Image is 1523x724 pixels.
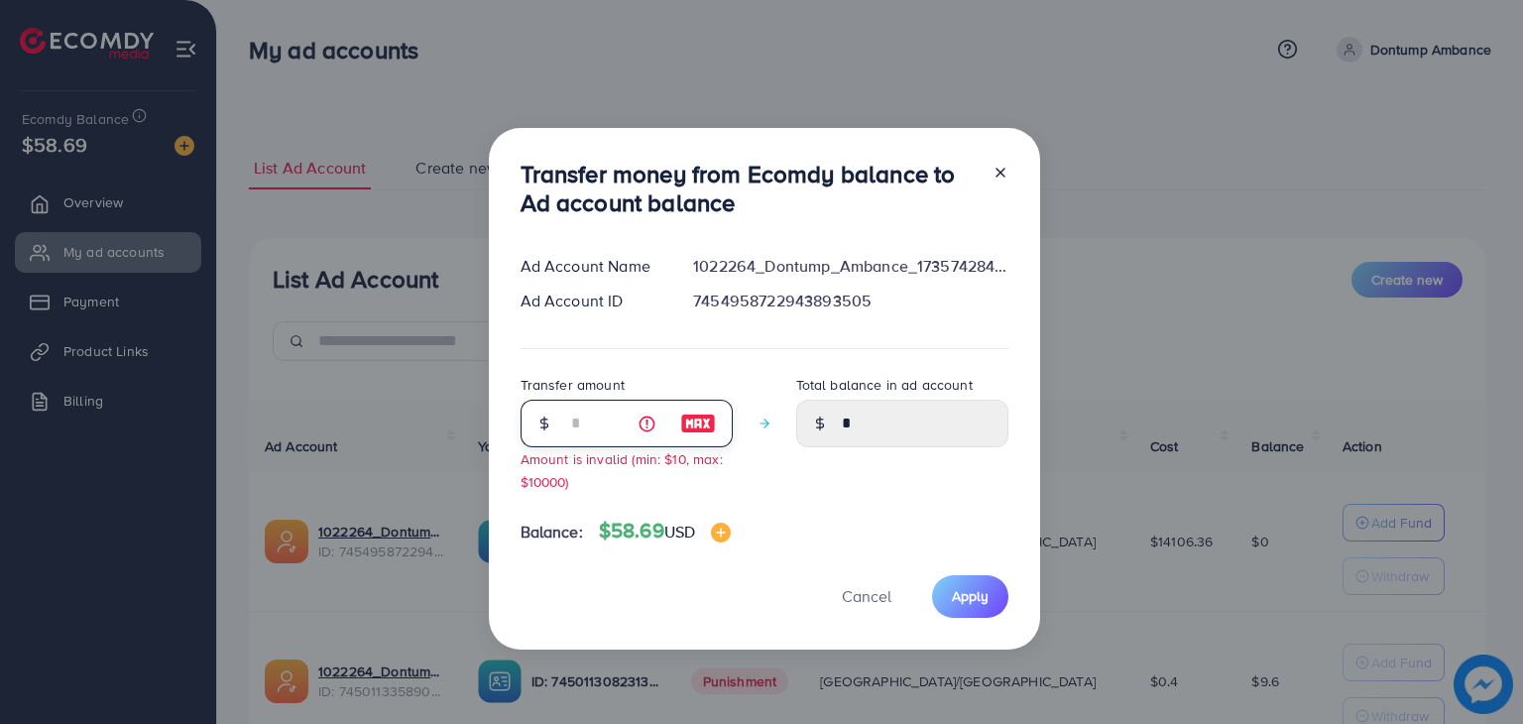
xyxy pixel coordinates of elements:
[521,521,583,543] span: Balance:
[521,160,977,217] h3: Transfer money from Ecomdy balance to Ad account balance
[505,255,678,278] div: Ad Account Name
[952,586,989,606] span: Apply
[817,575,916,618] button: Cancel
[521,449,723,491] small: Amount is invalid (min: $10, max: $10000)
[711,523,731,543] img: image
[505,290,678,312] div: Ad Account ID
[664,521,695,543] span: USD
[677,255,1023,278] div: 1022264_Dontump_Ambance_1735742847027
[842,585,891,607] span: Cancel
[521,375,625,395] label: Transfer amount
[796,375,973,395] label: Total balance in ad account
[680,412,716,435] img: image
[599,519,731,543] h4: $58.69
[677,290,1023,312] div: 7454958722943893505
[932,575,1008,618] button: Apply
